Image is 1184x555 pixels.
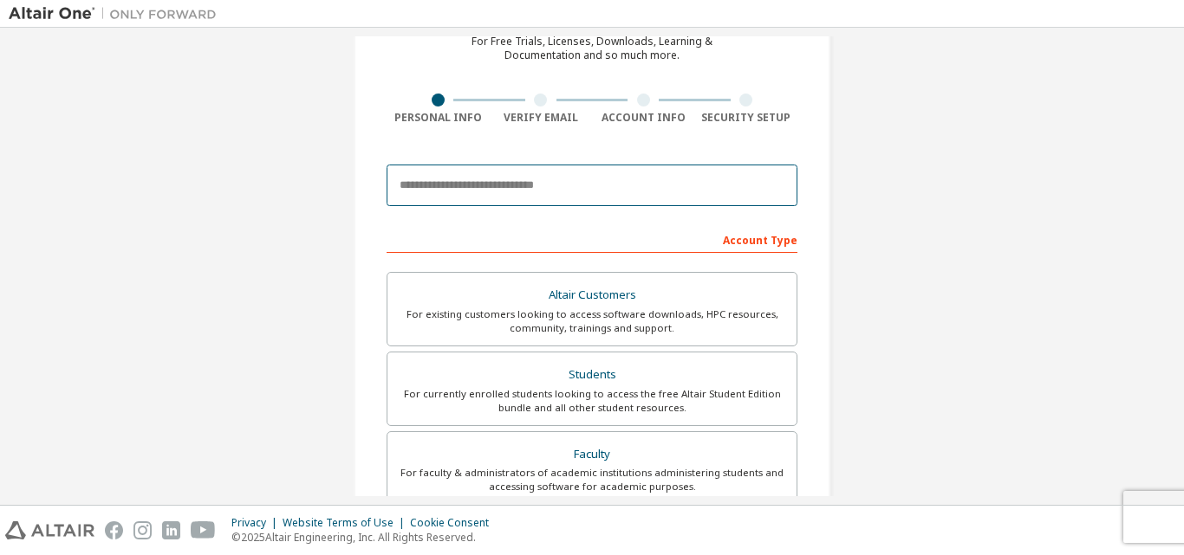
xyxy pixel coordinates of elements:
img: facebook.svg [105,521,123,539]
div: For existing customers looking to access software downloads, HPC resources, community, trainings ... [398,307,786,335]
img: instagram.svg [133,521,152,539]
div: Account Info [592,111,695,125]
div: Verify Email [490,111,593,125]
div: Altair Customers [398,283,786,307]
div: For Free Trials, Licenses, Downloads, Learning & Documentation and so much more. [472,35,712,62]
div: Students [398,363,786,387]
img: Altair One [9,5,225,23]
div: Cookie Consent [410,516,499,530]
div: Security Setup [695,111,798,125]
div: For faculty & administrators of academic institutions administering students and accessing softwa... [398,466,786,494]
img: linkedin.svg [162,521,180,539]
img: altair_logo.svg [5,521,94,539]
div: For currently enrolled students looking to access the free Altair Student Edition bundle and all ... [398,387,786,415]
div: Personal Info [387,111,490,125]
div: Faculty [398,442,786,467]
div: Website Terms of Use [283,516,410,530]
div: Account Type [387,225,797,253]
img: youtube.svg [191,521,216,539]
p: © 2025 Altair Engineering, Inc. All Rights Reserved. [231,530,499,545]
div: Privacy [231,516,283,530]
